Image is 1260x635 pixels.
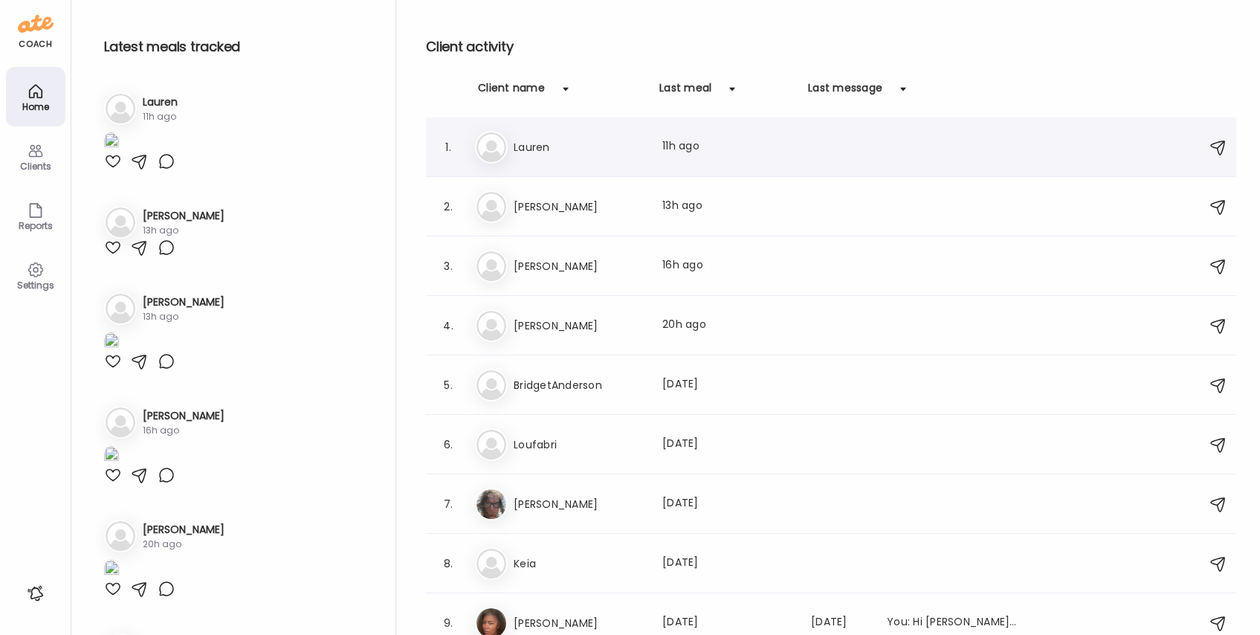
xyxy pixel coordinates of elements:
[514,555,644,573] h3: Keia
[478,80,545,104] div: Client name
[514,436,644,454] h3: Loufabri
[476,251,506,281] img: bg-avatar-default.svg
[143,224,224,237] div: 13h ago
[662,555,793,573] div: [DATE]
[514,614,644,632] h3: [PERSON_NAME]
[439,495,457,513] div: 7.
[439,555,457,573] div: 8.
[439,614,457,632] div: 9.
[106,94,135,123] img: bg-avatar-default.svg
[104,36,372,58] h2: Latest meals tracked
[439,138,457,156] div: 1.
[104,332,119,352] img: images%2FpbQgUNqI2Kck939AnQ3TEFOW9km2%2F2Sh5FuSPQsRBmA28xjUo%2F5uGTOBMiLjajf6ep4mQE_1080
[143,310,224,323] div: 13h ago
[143,424,224,437] div: 16h ago
[143,110,178,123] div: 11h ago
[808,80,882,104] div: Last message
[514,198,644,216] h3: [PERSON_NAME]
[104,132,119,152] img: images%2FGXuCsgLDqrWT3M0TVB3XTHvqcw92%2FTLXEizjkvPaq13dTV86w%2F9CSixHv5MiMWqKNHOqv1_1080
[514,317,644,335] h3: [PERSON_NAME]
[143,408,224,424] h3: [PERSON_NAME]
[104,560,119,580] img: images%2F7R97qxDapaX3lrm3dfKLRwte7gk1%2FMrmBk3csoV3Y4899aUdW%2FKBrZ4G0ycMjIERBi0BkL_1080
[143,208,224,224] h3: [PERSON_NAME]
[476,311,506,341] img: bg-avatar-default.svg
[662,198,793,216] div: 13h ago
[143,94,178,110] h3: Lauren
[662,138,793,156] div: 11h ago
[143,538,224,551] div: 20h ago
[9,221,62,231] div: Reports
[439,376,457,394] div: 5.
[811,614,869,632] div: [DATE]
[514,495,644,513] h3: [PERSON_NAME]
[514,376,644,394] h3: BridgetAnderson
[106,294,135,323] img: bg-avatar-default.svg
[476,132,506,162] img: bg-avatar-default.svg
[662,376,793,394] div: [DATE]
[439,436,457,454] div: 6.
[887,614,1018,632] div: You: Hi [PERSON_NAME] - Good question. If you feel it's helpful to you to log water and coffee to...
[106,407,135,437] img: bg-avatar-default.svg
[9,280,62,290] div: Settings
[9,161,62,171] div: Clients
[104,446,119,466] img: images%2FFUuH95Ngm4OAGYimCZiwjvKjofP2%2F2G6eHMMrpMdSytnYLmDU%2FRVNibgpg7R3vw3155MF0_1080
[439,198,457,216] div: 2.
[476,370,506,400] img: bg-avatar-default.svg
[106,521,135,551] img: bg-avatar-default.svg
[662,257,793,275] div: 16h ago
[143,294,224,310] h3: [PERSON_NAME]
[426,36,1236,58] h2: Client activity
[439,317,457,335] div: 4.
[19,38,52,51] div: coach
[659,80,711,104] div: Last meal
[9,102,62,112] div: Home
[476,430,506,460] img: bg-avatar-default.svg
[143,522,224,538] h3: [PERSON_NAME]
[514,138,644,156] h3: Lauren
[662,495,793,513] div: [DATE]
[662,614,793,632] div: [DATE]
[439,257,457,275] div: 3.
[476,489,506,519] img: avatars%2F4oe6JFsLF4ab4yR0XKDB7a6lkDu1
[106,207,135,237] img: bg-avatar-default.svg
[476,192,506,222] img: bg-avatar-default.svg
[662,436,793,454] div: [DATE]
[476,549,506,578] img: bg-avatar-default.svg
[662,317,793,335] div: 20h ago
[18,12,54,36] img: ate
[514,257,644,275] h3: [PERSON_NAME]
